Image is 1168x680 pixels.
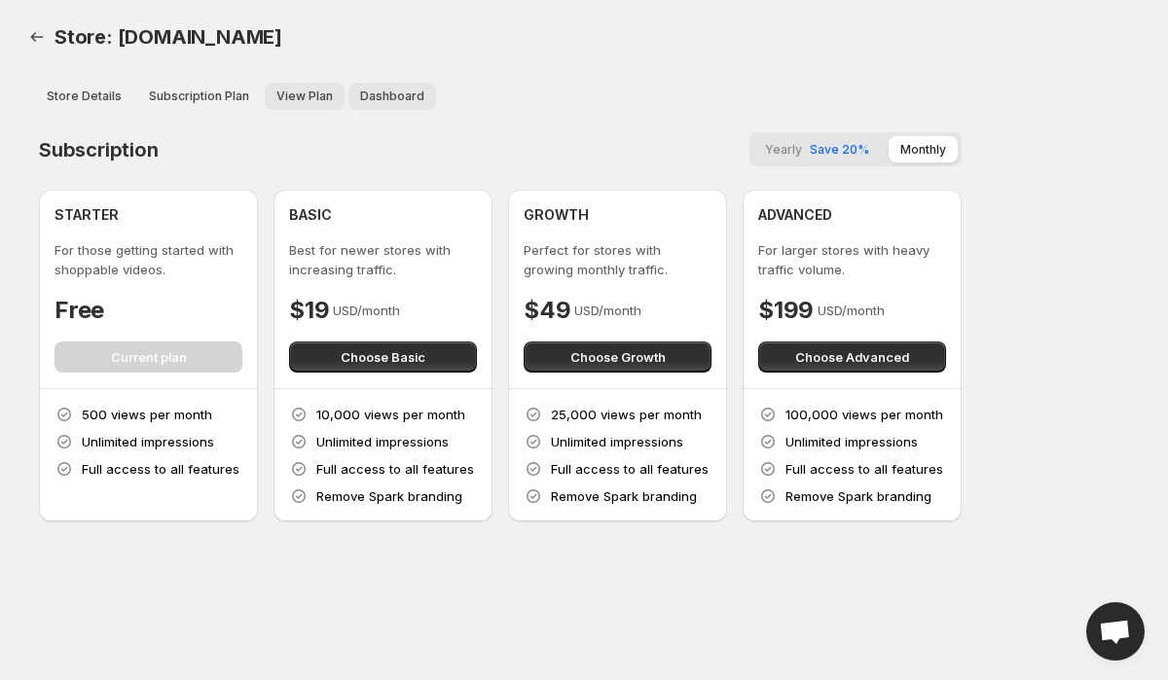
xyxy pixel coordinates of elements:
[551,459,709,479] p: Full access to all features
[758,205,832,225] h4: ADVANCED
[570,347,666,367] span: Choose Growth
[758,341,946,373] button: Choose Advanced
[551,486,697,506] p: Remove Spark branding
[348,83,436,110] button: Dashboard
[333,301,400,320] p: USD/month
[55,240,242,279] p: For those getting started with shoppable videos.
[524,205,589,225] h4: GROWTH
[889,136,958,162] button: Monthly
[55,205,119,225] h4: STARTER
[316,486,462,506] p: Remove Spark branding
[289,240,477,279] p: Best for newer stores with increasing traffic.
[785,432,918,451] p: Unlimited impressions
[785,405,943,424] p: 100,000 views per month
[35,83,133,110] button: Store details
[758,240,946,279] p: For larger stores with heavy traffic volume.
[289,341,477,373] button: Choose Basic
[316,432,449,451] p: Unlimited impressions
[810,142,869,157] span: Save 20%
[341,347,425,367] span: Choose Basic
[149,89,249,104] span: Subscription Plan
[765,142,802,157] span: Yearly
[289,295,329,326] h4: $19
[137,83,261,110] button: Subscription plan
[785,486,931,506] p: Remove Spark branding
[82,459,239,479] p: Full access to all features
[753,136,881,162] button: YearlySave 20%
[47,89,122,104] span: Store Details
[785,459,943,479] p: Full access to all features
[55,25,282,49] span: Store: [DOMAIN_NAME]
[574,301,641,320] p: USD/month
[55,295,104,326] h4: Free
[316,459,474,479] p: Full access to all features
[524,341,712,373] button: Choose Growth
[795,347,909,367] span: Choose Advanced
[265,83,345,110] button: View plan
[524,240,712,279] p: Perfect for stores with growing monthly traffic.
[289,205,332,225] h4: BASIC
[524,295,570,326] h4: $49
[818,301,885,320] p: USD/month
[82,405,212,424] p: 500 views per month
[82,432,214,451] p: Unlimited impressions
[276,89,333,104] span: View Plan
[316,405,465,424] p: 10,000 views per month
[758,295,814,326] h4: $199
[39,138,159,161] h4: Subscription
[23,23,51,51] a: Back
[1086,602,1145,661] div: Open chat
[551,432,683,451] p: Unlimited impressions
[360,89,424,104] span: Dashboard
[551,405,702,424] p: 25,000 views per month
